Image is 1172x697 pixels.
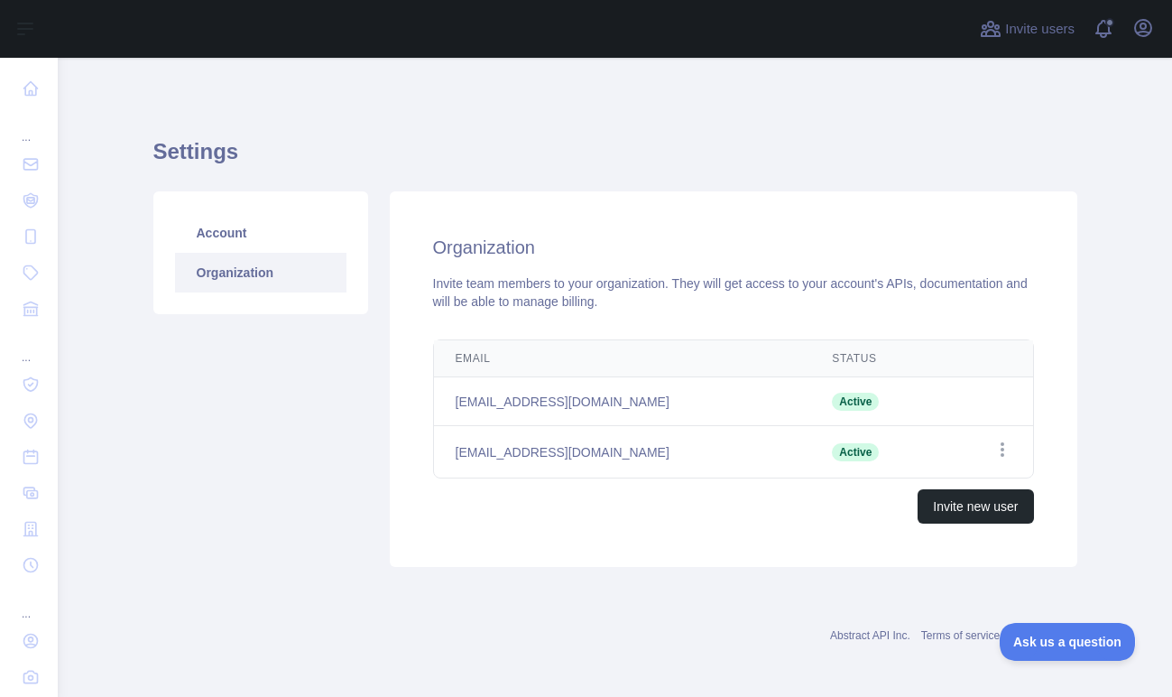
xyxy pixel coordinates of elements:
[433,274,1034,311] div: Invite team members to your organization. They will get access to your account's APIs, documentat...
[832,443,879,461] span: Active
[14,329,43,365] div: ...
[1000,623,1136,661] iframe: Toggle Customer Support
[434,426,811,479] td: [EMAIL_ADDRESS][DOMAIN_NAME]
[434,340,811,377] th: Email
[175,213,346,253] a: Account
[153,137,1077,181] h1: Settings
[918,489,1033,524] button: Invite new user
[14,108,43,144] div: ...
[14,585,43,621] div: ...
[921,629,1000,642] a: Terms of service
[434,377,811,426] td: [EMAIL_ADDRESS][DOMAIN_NAME]
[832,393,879,411] span: Active
[830,629,910,642] a: Abstract API Inc.
[433,235,1034,260] h2: Organization
[810,340,943,377] th: Status
[976,14,1078,43] button: Invite users
[1005,19,1075,40] span: Invite users
[175,253,346,293] a: Organization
